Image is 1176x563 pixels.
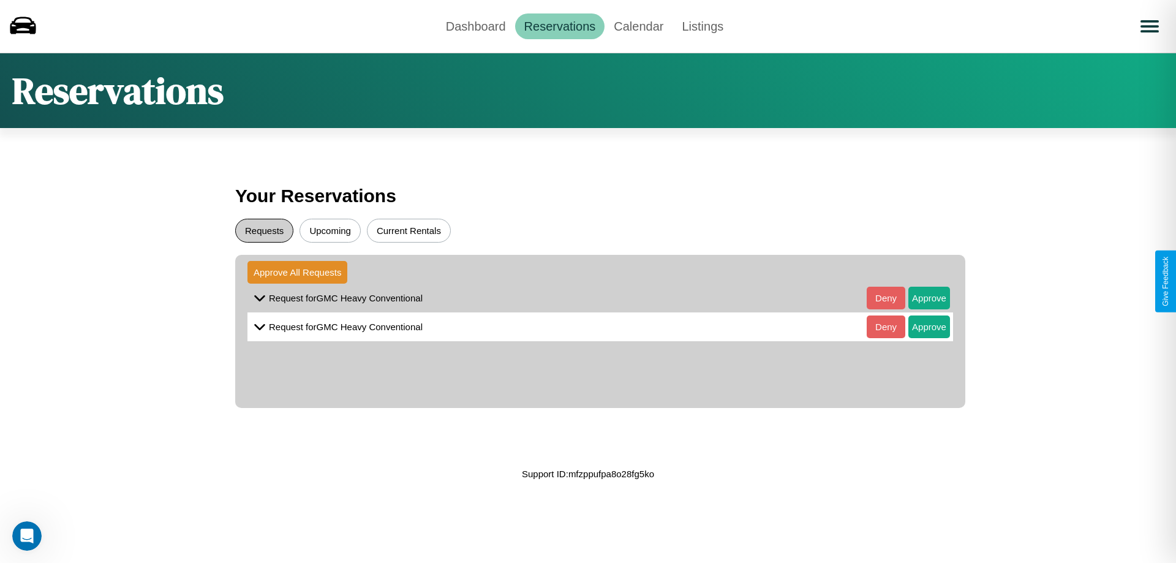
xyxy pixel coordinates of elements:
[12,66,224,116] h1: Reservations
[1133,9,1167,43] button: Open menu
[522,466,654,482] p: Support ID: mfzppufpa8o28fg5ko
[235,219,293,243] button: Requests
[235,179,941,213] h3: Your Reservations
[269,290,423,306] p: Request for GMC Heavy Conventional
[673,13,733,39] a: Listings
[269,319,423,335] p: Request for GMC Heavy Conventional
[367,219,451,243] button: Current Rentals
[300,219,361,243] button: Upcoming
[867,316,905,338] button: Deny
[1161,257,1170,306] div: Give Feedback
[247,261,347,284] button: Approve All Requests
[605,13,673,39] a: Calendar
[515,13,605,39] a: Reservations
[908,287,950,309] button: Approve
[867,287,905,309] button: Deny
[908,316,950,338] button: Approve
[12,521,42,551] iframe: Intercom live chat
[437,13,515,39] a: Dashboard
